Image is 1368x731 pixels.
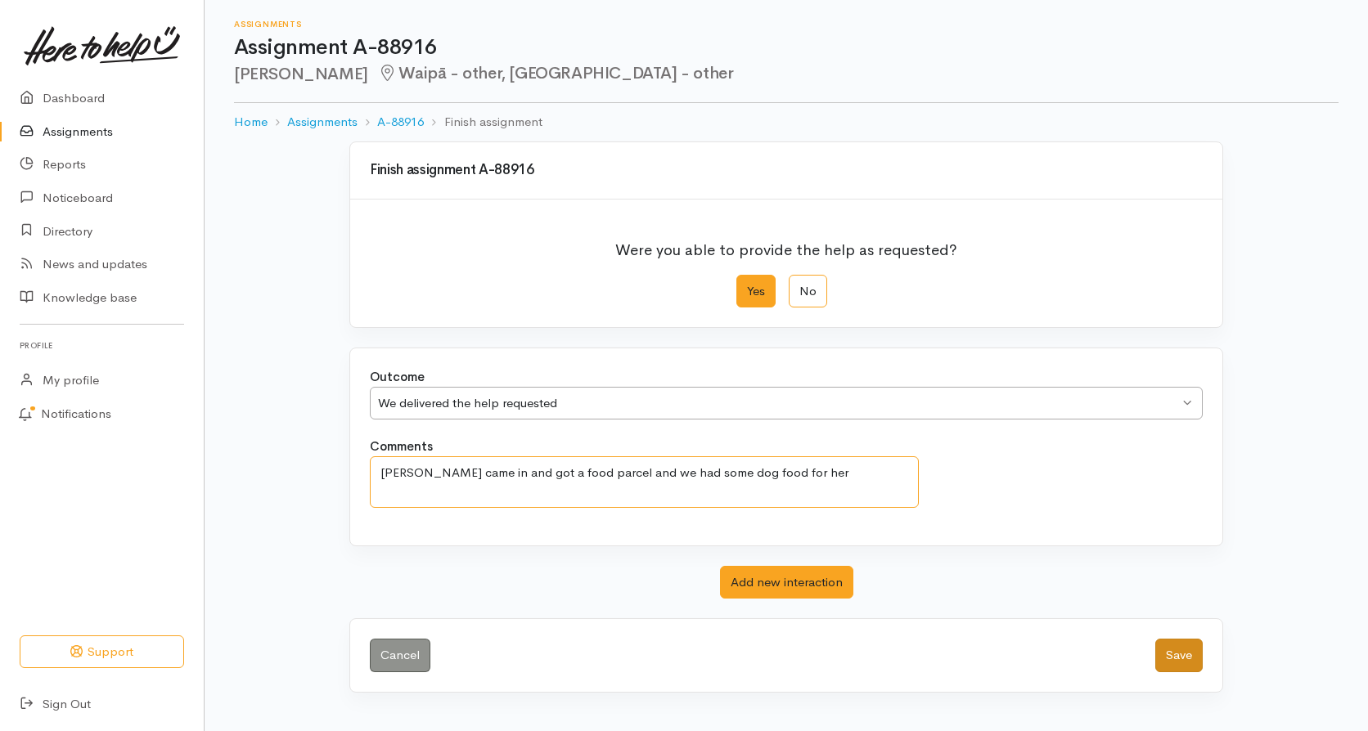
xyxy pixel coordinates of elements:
button: Save [1155,639,1203,672]
h1: Assignment A-88916 [234,36,1339,60]
label: Comments [370,437,433,456]
a: A-88916 [377,113,424,132]
div: We delivered the help requested [378,394,1179,413]
label: No [789,275,827,308]
h6: Profile [20,334,184,357]
a: Cancel [370,639,430,672]
li: Finish assignment [424,113,542,132]
h2: [PERSON_NAME] [234,65,1339,83]
button: Support [20,635,184,669]
a: Assignments [287,113,358,132]
nav: breadcrumb [234,103,1339,141]
h3: Finish assignment A-88916 [370,163,1203,178]
label: Yes [736,275,776,308]
span: Waipā - other, [GEOGRAPHIC_DATA] - other [378,63,734,83]
button: Add new interaction [720,566,853,599]
a: Home [234,113,268,132]
h6: Assignments [234,20,1339,29]
p: Were you able to provide the help as requested? [615,229,957,262]
label: Outcome [370,368,425,387]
